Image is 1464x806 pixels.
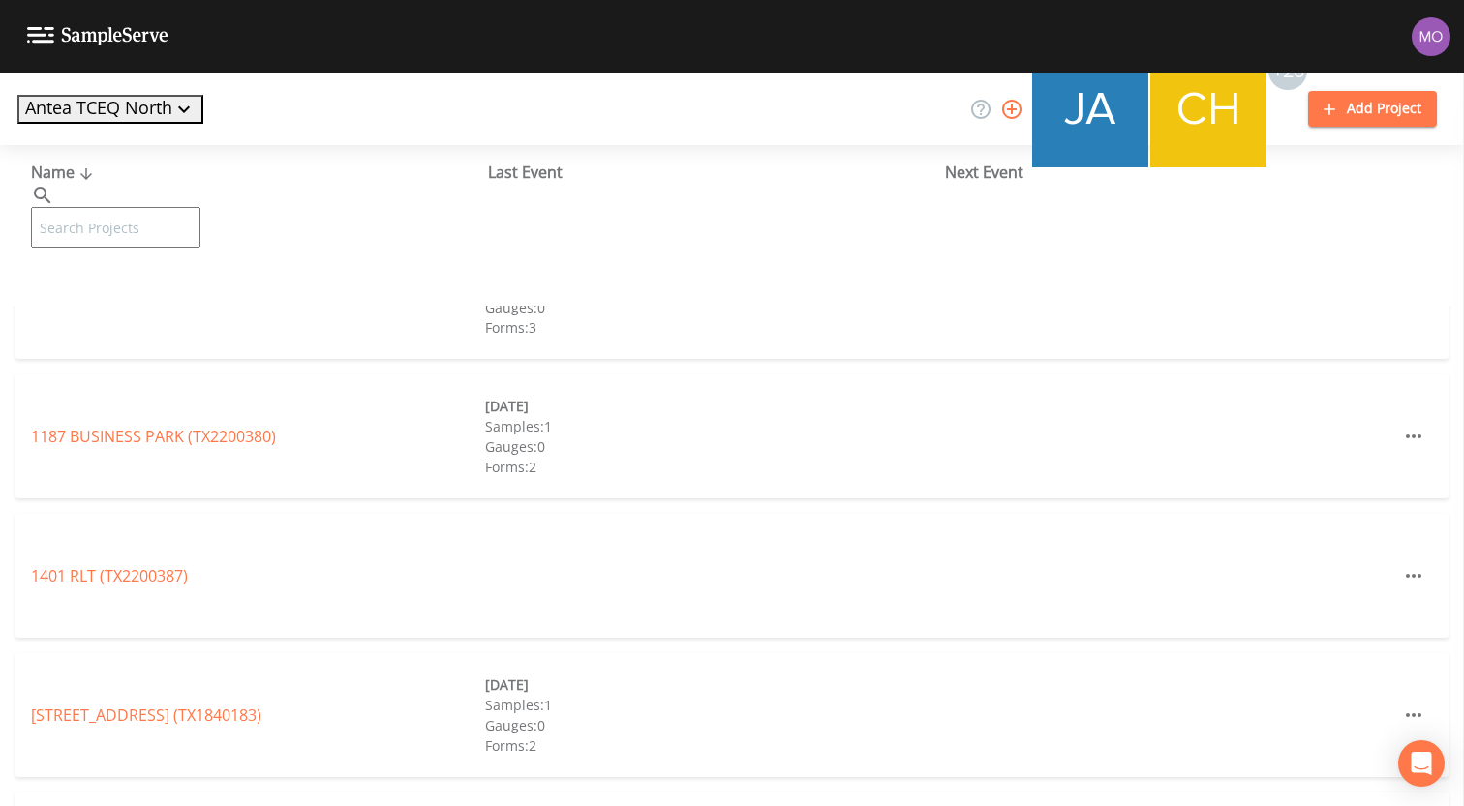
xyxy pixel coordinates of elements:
[1308,91,1437,127] button: Add Project
[27,27,168,45] img: logo
[1149,51,1267,167] div: Charles Medina
[485,396,939,416] div: [DATE]
[1398,740,1445,787] div: Open Intercom Messenger
[31,162,98,183] span: Name
[31,207,200,248] input: Search Projects
[945,161,1402,184] div: Next Event
[485,674,939,695] div: [DATE]
[485,735,939,756] div: Forms: 2
[31,426,276,447] a: 1187 BUSINESS PARK (TX2200380)
[485,695,939,715] div: Samples: 1
[1412,17,1450,56] img: 4e251478aba98ce068fb7eae8f78b90c
[485,416,939,436] div: Samples: 1
[17,95,203,124] button: Antea TCEQ North
[485,436,939,457] div: Gauges: 0
[31,704,261,726] a: [STREET_ADDRESS] (TX1840183)
[485,317,939,338] div: Forms: 3
[1031,51,1149,167] div: James Whitmire
[488,161,945,184] div: Last Event
[485,457,939,477] div: Forms: 2
[31,565,188,586] a: 1401 RLT (TX2200387)
[1150,51,1266,167] img: c74b8b8b1c7a9d34f67c5e0ca157ed15
[485,297,939,317] div: Gauges: 0
[485,715,939,735] div: Gauges: 0
[1032,51,1148,167] img: 2e773653e59f91cc345d443c311a9659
